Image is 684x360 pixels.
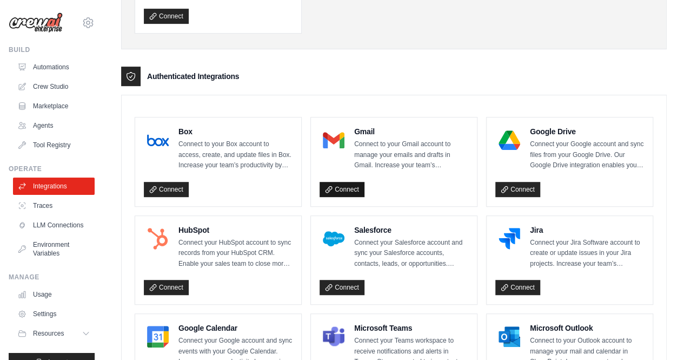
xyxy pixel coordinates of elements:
img: Box Logo [147,129,169,151]
h4: Box [178,126,293,137]
h4: Google Drive [530,126,644,137]
a: Marketplace [13,97,95,115]
a: Connect [144,9,189,24]
p: Connect your Google account and sync files from your Google Drive. Our Google Drive integration e... [530,139,644,171]
h4: Gmail [354,126,468,137]
h4: Microsoft Outlook [530,323,644,333]
p: Connect your HubSpot account to sync records from your HubSpot CRM. Enable your sales team to clo... [178,238,293,270]
img: Google Drive Logo [499,129,520,151]
a: Automations [13,58,95,76]
a: Tool Registry [13,136,95,154]
h3: Authenticated Integrations [147,71,239,82]
img: Salesforce Logo [323,228,344,250]
img: Gmail Logo [323,129,344,151]
a: Connect [144,182,189,197]
a: Connect [495,280,540,295]
a: Crew Studio [13,78,95,95]
a: Connect [495,182,540,197]
a: Settings [13,305,95,323]
h4: Jira [530,225,644,235]
a: Agents [13,117,95,134]
p: Connect your Jira Software account to create or update issues in your Jira projects. Increase you... [530,238,644,270]
img: Google Calendar Logo [147,326,169,348]
h4: HubSpot [178,225,293,235]
img: Jira Logo [499,228,520,250]
span: Resources [33,329,64,338]
a: Connect [320,182,364,197]
a: Connect [144,280,189,295]
p: Connect your Salesforce account and sync your Salesforce accounts, contacts, leads, or opportunit... [354,238,468,270]
a: LLM Connections [13,217,95,234]
button: Resources [13,325,95,342]
h4: Google Calendar [178,323,293,333]
div: Build [9,45,95,54]
a: Integrations [13,178,95,195]
a: Traces [13,197,95,214]
p: Connect to your Box account to access, create, and update files in Box. Increase your team’s prod... [178,139,293,171]
div: Operate [9,165,95,173]
h4: Microsoft Teams [354,323,468,333]
a: Connect [320,280,364,295]
p: Connect to your Gmail account to manage your emails and drafts in Gmail. Increase your team’s pro... [354,139,468,171]
a: Usage [13,286,95,303]
img: Microsoft Teams Logo [323,326,344,348]
img: HubSpot Logo [147,228,169,250]
div: Manage [9,273,95,282]
a: Environment Variables [13,236,95,262]
img: Logo [9,12,63,33]
img: Microsoft Outlook Logo [499,326,520,348]
h4: Salesforce [354,225,468,235]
